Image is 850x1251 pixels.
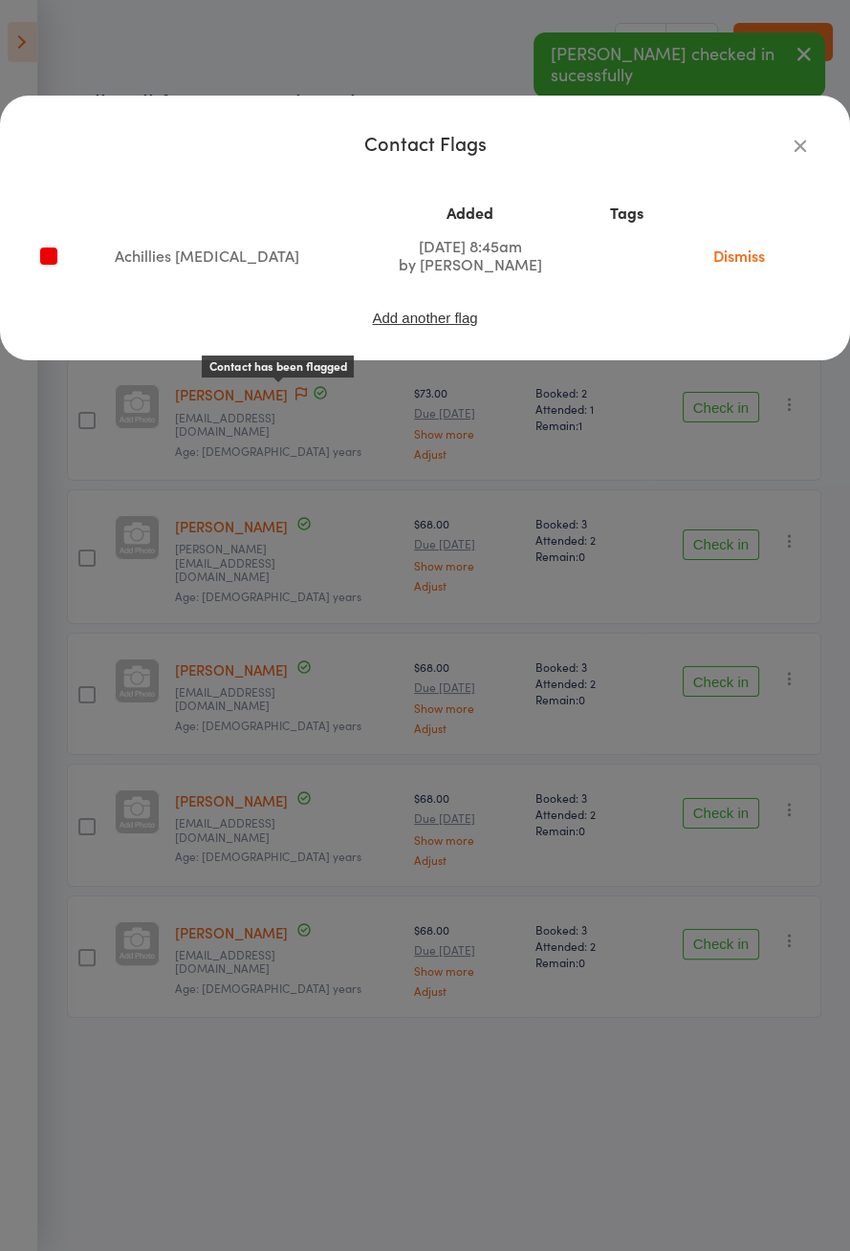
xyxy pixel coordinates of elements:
th: Tags [587,196,666,229]
button: Add another flag [370,310,479,326]
div: Contact Flags [38,134,812,152]
div: Contact has been flagged [202,356,354,377]
th: Added [353,196,587,229]
a: Dismiss this flag [699,245,779,266]
div: Achillies [MEDICAL_DATA] [73,247,341,265]
td: [DATE] 8:45am by [PERSON_NAME] [353,229,587,281]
